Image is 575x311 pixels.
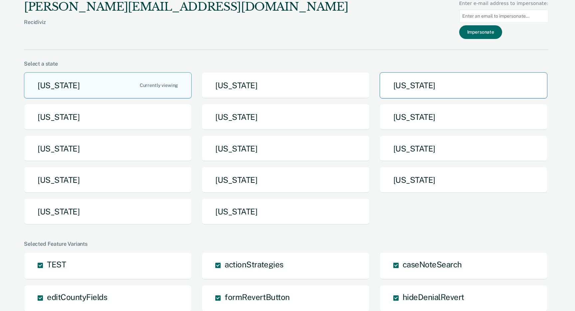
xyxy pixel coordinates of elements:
[47,292,107,302] span: editCountyFields
[24,241,548,247] div: Selected Feature Variants
[380,136,547,162] button: [US_STATE]
[47,260,66,269] span: TEST
[24,19,348,36] div: Recidiviz
[380,167,547,193] button: [US_STATE]
[403,260,462,269] span: caseNoteSearch
[380,72,547,99] button: [US_STATE]
[225,260,283,269] span: actionStrategies
[403,292,464,302] span: hideDenialRevert
[202,198,369,225] button: [US_STATE]
[202,104,369,130] button: [US_STATE]
[380,104,547,130] button: [US_STATE]
[24,61,548,67] div: Select a state
[459,10,548,23] input: Enter an email to impersonate...
[24,167,192,193] button: [US_STATE]
[225,292,289,302] span: formRevertButton
[459,25,502,39] button: Impersonate
[202,167,369,193] button: [US_STATE]
[202,136,369,162] button: [US_STATE]
[202,72,369,99] button: [US_STATE]
[24,136,192,162] button: [US_STATE]
[24,104,192,130] button: [US_STATE]
[24,198,192,225] button: [US_STATE]
[24,72,192,99] button: [US_STATE]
